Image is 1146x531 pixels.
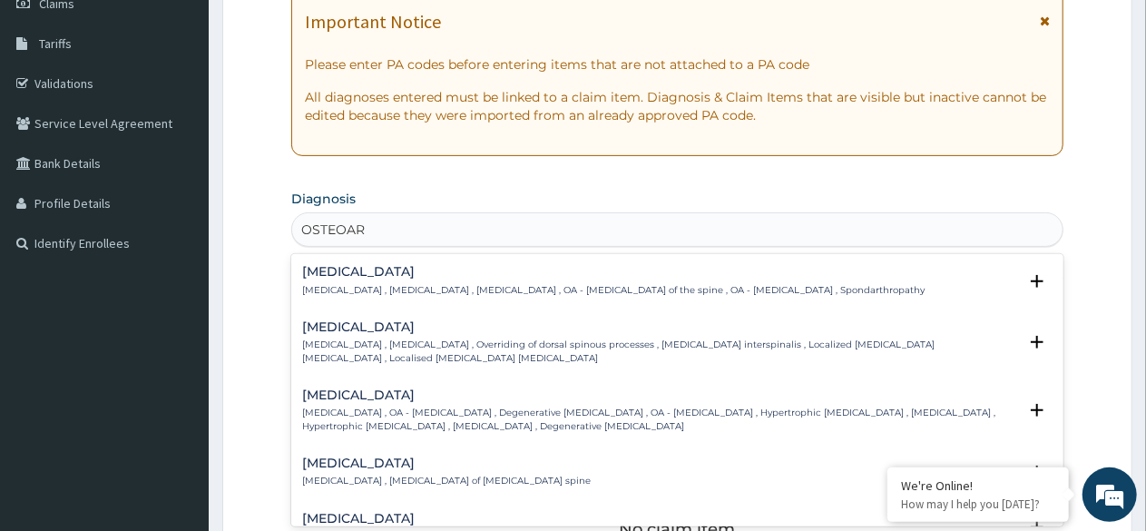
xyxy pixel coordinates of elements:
[302,284,925,297] p: [MEDICAL_DATA] , [MEDICAL_DATA] , [MEDICAL_DATA] , OA - [MEDICAL_DATA] of the spine , OA - [MEDIC...
[39,35,72,52] span: Tariffs
[302,512,801,526] h4: [MEDICAL_DATA]
[305,88,1050,124] p: All diagnoses entered must be linked to a claim item. Diagnosis & Claim Items that are visible bu...
[1026,331,1048,353] i: open select status
[1026,399,1048,421] i: open select status
[34,91,73,136] img: d_794563401_company_1708531726252_794563401
[901,497,1055,512] p: How may I help you today?
[105,153,250,337] span: We're online!
[302,320,1017,334] h4: [MEDICAL_DATA]
[94,102,305,125] div: Chat with us now
[302,407,1017,433] p: [MEDICAL_DATA] , OA - [MEDICAL_DATA] , Degenerative [MEDICAL_DATA] , OA - [MEDICAL_DATA] , Hypert...
[302,475,591,487] p: [MEDICAL_DATA] , [MEDICAL_DATA] of [MEDICAL_DATA] spine
[305,12,441,32] h1: Important Notice
[302,265,925,279] h4: [MEDICAL_DATA]
[302,457,591,470] h4: [MEDICAL_DATA]
[305,55,1050,74] p: Please enter PA codes before entering items that are not attached to a PA code
[302,388,1017,402] h4: [MEDICAL_DATA]
[1026,270,1048,292] i: open select status
[9,345,346,408] textarea: Type your message and hit 'Enter'
[302,339,1017,365] p: [MEDICAL_DATA] , [MEDICAL_DATA] , Overriding of dorsal spinous processes , [MEDICAL_DATA] intersp...
[901,477,1055,494] div: We're Online!
[291,190,356,208] label: Diagnosis
[298,9,341,53] div: Minimize live chat window
[1026,461,1048,483] i: open select status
